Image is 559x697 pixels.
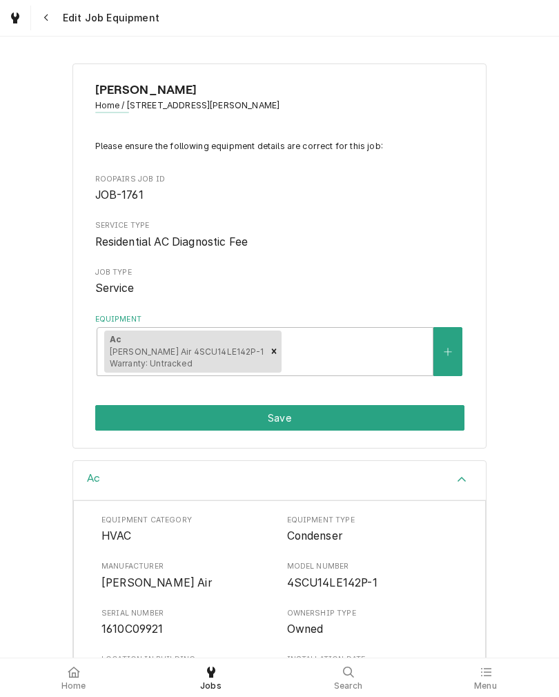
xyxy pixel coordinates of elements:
span: Serial Number [101,621,273,638]
span: Manufacturer [101,575,273,591]
div: Equipment [95,314,464,377]
span: 4SCU14LE142P-1 [287,576,377,589]
span: Service [95,282,135,295]
span: Address [95,99,464,112]
div: Accordion Header [73,461,486,500]
div: Button Group Row [95,405,464,431]
span: Equipment Category [101,528,273,544]
span: Search [334,680,363,691]
button: Create New Equipment [433,327,462,376]
span: Edit Job Equipment [59,11,159,25]
span: Home [61,680,86,691]
span: Serial Number [101,608,273,619]
div: Ownership Type [287,608,458,638]
label: Equipment [95,314,464,325]
span: [PERSON_NAME] Air [101,576,212,589]
span: Equipment Type [287,515,458,526]
span: [PERSON_NAME] Air 4SCU14LE142P-1 Warranty: Untracked [110,346,264,369]
span: Owned [287,622,324,636]
div: Service Type [95,220,464,250]
span: Ownership Type [287,608,458,619]
div: Model Number [287,561,458,591]
span: Menu [474,680,497,691]
div: Job Type [95,267,464,297]
button: Navigate back [34,6,59,30]
span: Ownership Type [287,621,458,638]
span: Roopairs Job ID [95,187,464,204]
div: Location in Building [101,654,273,684]
span: Roopairs Job ID [95,174,464,185]
div: Installation Date [287,654,458,684]
div: Button Group [95,405,464,431]
div: Equipment Category [101,515,273,544]
a: Search [280,661,416,694]
span: Job Type [95,267,464,278]
div: Roopairs Job ID [95,174,464,204]
span: HVAC [101,529,132,542]
div: Client Information [95,81,464,123]
div: Remove [object Object] [266,331,282,373]
div: Job Equipment Summary [95,140,464,376]
a: Menu [418,661,553,694]
svg: Create New Equipment [444,347,452,357]
span: JOB-1761 [95,188,144,202]
span: 1610C09921 [101,622,164,636]
button: Accordion Details Expand Trigger [73,461,486,500]
span: Manufacturer [101,561,273,572]
span: Residential AC Diagnostic Fee [95,235,248,248]
span: Model Number [287,561,458,572]
p: Please ensure the following equipment details are correct for this job: [95,140,464,153]
div: Equipment Type [287,515,458,544]
strong: Ac [110,334,121,344]
span: Jobs [200,680,222,691]
span: Name [95,81,464,99]
a: Jobs [143,661,279,694]
a: Home [6,661,141,694]
span: Equipment Category [101,515,273,526]
span: Model Number [287,575,458,591]
span: Service Type [95,220,464,231]
div: Serial Number [101,608,273,638]
span: Service Type [95,234,464,251]
h3: Ac [87,472,100,485]
a: Go to Jobs [3,6,28,30]
div: Manufacturer [101,561,273,591]
span: Condenser [287,529,342,542]
span: Job Type [95,280,464,297]
span: Installation Date [287,654,458,665]
span: Equipment Type [287,528,458,544]
div: Job Equipment Summary Form [72,63,487,449]
span: Location in Building [101,654,273,665]
button: Save [95,405,464,431]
